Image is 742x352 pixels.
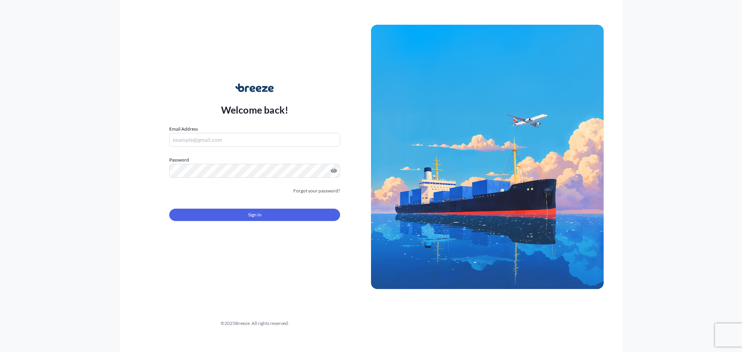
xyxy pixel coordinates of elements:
a: Forgot your password? [293,187,340,195]
div: © 2025 Breeze. All rights reserved. [138,320,371,327]
button: Show password [331,168,337,174]
p: Welcome back! [221,104,289,116]
label: Email Address [169,125,198,133]
button: Sign In [169,209,340,221]
input: example@gmail.com [169,133,340,147]
label: Password [169,156,340,164]
img: Ship illustration [371,25,604,289]
span: Sign In [248,211,262,219]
